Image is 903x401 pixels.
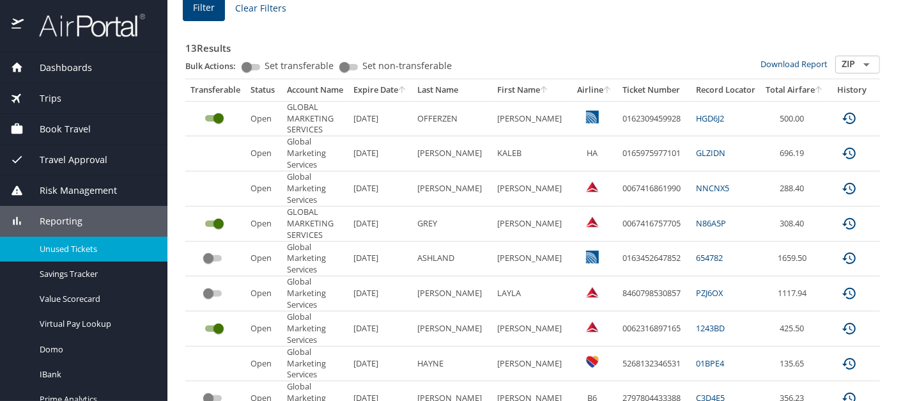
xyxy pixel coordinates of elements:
[265,61,334,70] span: Set transferable
[12,13,25,38] img: icon-airportal.png
[572,79,617,101] th: Airline
[829,79,875,101] th: History
[412,136,492,171] td: [PERSON_NAME]
[348,101,412,136] td: [DATE]
[760,207,829,241] td: 308.40
[760,276,829,311] td: 1117.94
[412,276,492,311] td: [PERSON_NAME]
[696,287,723,299] a: PZJ6OX
[190,84,240,96] div: Transferable
[282,101,348,136] td: GLOBAL MARKETING SERVICES
[235,1,286,17] span: Clear Filters
[282,311,348,346] td: Global Marketing Services
[245,311,282,346] td: Open
[282,207,348,241] td: GLOBAL MARKETING SERVICES
[617,311,691,346] td: 0062316897165
[40,293,152,305] span: Value Scorecard
[40,318,152,330] span: Virtual Pay Lookup
[492,311,572,346] td: [PERSON_NAME]
[25,13,145,38] img: airportal-logo.png
[245,242,282,276] td: Open
[492,207,572,241] td: [PERSON_NAME]
[412,347,492,381] td: HAYNE
[40,343,152,356] span: Domo
[760,311,829,346] td: 425.50
[492,242,572,276] td: [PERSON_NAME]
[245,101,282,136] td: Open
[696,113,724,124] a: HGD6J2
[760,347,829,381] td: 135.65
[586,180,599,193] img: Delta Airlines
[760,101,829,136] td: 500.00
[586,286,599,299] img: Delta Airlines
[24,91,61,106] span: Trips
[245,171,282,206] td: Open
[691,79,760,101] th: Record Locator
[617,79,691,101] th: Ticket Number
[696,358,724,369] a: 01BPE4
[617,136,691,171] td: 0165975977101
[696,252,723,263] a: 654782
[24,214,82,228] span: Reporting
[586,356,599,368] img: Southwest Airlines
[348,136,412,171] td: [DATE]
[412,207,492,241] td: GREY
[858,56,876,74] button: Open
[348,207,412,241] td: [DATE]
[617,242,691,276] td: 0163452647852
[617,171,691,206] td: 0067416861990
[348,242,412,276] td: [DATE]
[282,242,348,276] td: Global Marketing Services
[587,147,598,159] span: HA
[282,171,348,206] td: Global Marketing Services
[245,207,282,241] td: Open
[617,276,691,311] td: 8460798530857
[492,276,572,311] td: LAYLA
[586,216,599,228] img: Delta Airlines
[696,217,726,229] a: N86A5P
[617,207,691,241] td: 0067416757705
[492,347,572,381] td: [PERSON_NAME]
[398,86,407,95] button: sort
[492,79,572,101] th: First Name
[245,276,282,311] td: Open
[245,347,282,381] td: Open
[492,101,572,136] td: [PERSON_NAME]
[586,320,599,333] img: Delta Airlines
[282,276,348,311] td: Global Marketing Services
[362,61,452,70] span: Set non-transferable
[412,311,492,346] td: [PERSON_NAME]
[603,86,612,95] button: sort
[348,311,412,346] td: [DATE]
[696,322,725,334] a: 1243BD
[245,79,282,101] th: Status
[815,86,824,95] button: sort
[760,171,829,206] td: 288.40
[586,111,599,123] img: United Airlines
[412,242,492,276] td: ASHLAND
[412,101,492,136] td: OFFERZEN
[540,86,549,95] button: sort
[348,171,412,206] td: [DATE]
[282,136,348,171] td: Global Marketing Services
[40,243,152,255] span: Unused Tickets
[185,60,246,72] p: Bulk Actions:
[760,242,829,276] td: 1659.50
[617,101,691,136] td: 0162309459928
[24,184,117,198] span: Risk Management
[185,33,880,56] h3: 13 Results
[40,368,152,381] span: IBank
[412,79,492,101] th: Last Name
[24,153,107,167] span: Travel Approval
[282,347,348,381] td: Global Marketing Services
[760,79,829,101] th: Total Airfare
[24,122,91,136] span: Book Travel
[348,276,412,311] td: [DATE]
[760,136,829,171] td: 696.19
[696,147,725,159] a: GLZIDN
[412,171,492,206] td: [PERSON_NAME]
[24,61,92,75] span: Dashboards
[245,136,282,171] td: Open
[348,79,412,101] th: Expire Date
[617,347,691,381] td: 5268132346531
